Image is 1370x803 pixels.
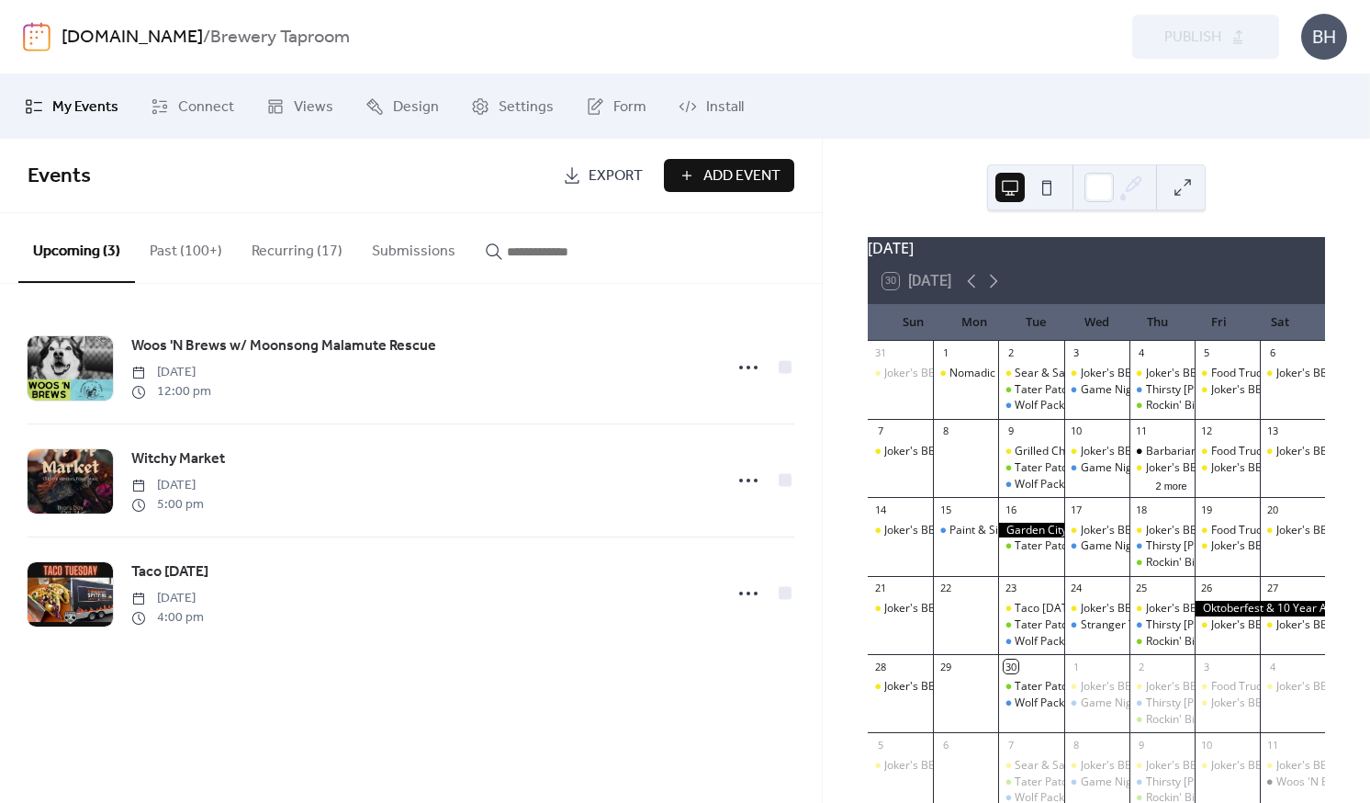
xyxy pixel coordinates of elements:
div: [DATE] [868,237,1325,259]
div: Tater Patch [DATE] [1015,775,1112,790]
div: Food Truck Fridays [1195,523,1260,538]
div: Joker's BBQ [1260,758,1325,774]
div: Garden City- Closed for Private Event [998,523,1063,538]
div: Joker's BBQ [1276,758,1336,774]
div: Rockin' Bingo! [1129,712,1195,728]
div: Rockin' Bingo! [1129,555,1195,571]
a: Design [352,82,453,131]
div: Tue [1005,304,1066,341]
div: Wed [1066,304,1128,341]
div: Joker's BBQ [1129,366,1195,381]
div: Wolf Pack Running Club [998,696,1063,711]
a: Woos 'N Brews w/ Moonsong Malamute Rescue [131,334,436,358]
div: Game Night Live Trivia [1064,382,1129,398]
div: Sear & Savor [1015,758,1082,774]
a: Taco [DATE] [131,560,208,584]
div: 3 [1070,346,1084,360]
div: Rockin' Bingo! [1146,634,1217,650]
div: Joker's BBQ [1064,444,1129,459]
a: Form [572,82,660,131]
div: 14 [873,503,887,516]
div: Joker's BBQ [1081,758,1140,774]
div: Joker's BBQ [1195,460,1260,476]
div: Rockin' Bingo! [1146,555,1217,571]
button: Submissions [357,213,470,281]
div: Joker's BBQ [1064,601,1129,616]
a: Settings [457,82,567,131]
div: Nomadic Oven Food Truck [933,366,998,381]
div: Game Night Live Trivia [1081,382,1196,398]
span: Views [294,96,333,119]
div: Wolf Pack Running Club [1015,696,1134,711]
div: Joker's BBQ [1146,460,1206,476]
div: Joker's BBQ [1081,444,1140,459]
div: Sear & Savor [998,758,1063,774]
div: BH [1301,14,1347,60]
div: Tater Patch [DATE] [1015,617,1112,633]
div: Grilled Cheese Night w/ Melt [1015,444,1161,459]
img: logo [23,22,51,51]
div: Food Truck Fridays [1211,523,1307,538]
div: Wolf Pack Running Club [1015,634,1134,650]
div: 4 [1135,346,1149,360]
span: Install [706,96,744,119]
div: Sun [882,304,944,341]
div: Joker's BBQ [1195,617,1260,633]
div: Joker's BBQ [1064,679,1129,695]
div: 18 [1135,503,1149,516]
div: Joker's BBQ [1129,679,1195,695]
span: Add Event [703,165,780,187]
div: Joker's BBQ [1260,523,1325,538]
div: 25 [1135,582,1149,595]
div: Rockin' Bingo! [1146,398,1217,413]
div: Food Truck Fridays [1195,679,1260,695]
div: 2 [1135,660,1149,673]
div: Rockin' Bingo! [1129,634,1195,650]
div: Wolf Pack Running Club [1015,398,1134,413]
div: 10 [1200,738,1214,752]
div: Stranger Things Trivia [1064,617,1129,633]
span: Taco [DATE] [131,561,208,583]
div: Joker's BBQ [1081,679,1140,695]
div: 7 [873,424,887,438]
span: Woos 'N Brews w/ Moonsong Malamute Rescue [131,335,436,357]
div: Sear & Savor [998,366,1063,381]
div: Joker's BBQ [1260,444,1325,459]
div: Joker's BBQ [884,366,944,381]
div: Thirsty Thor's Days: Live music & new beers on draft [1129,617,1195,633]
div: Joker's BBQ [868,366,933,381]
div: 8 [938,424,952,438]
div: 29 [938,660,952,673]
div: 30 [1004,660,1017,673]
div: Tater Patch [DATE] [1015,538,1112,554]
div: 24 [1070,582,1084,595]
a: Add Event [664,159,794,192]
span: [DATE] [131,589,204,608]
span: 4:00 pm [131,608,204,628]
a: Install [665,82,758,131]
div: Joker's BBQ [1146,601,1206,616]
div: 6 [1265,346,1279,360]
div: 21 [873,582,887,595]
div: Joker's BBQ [1211,696,1271,711]
div: 2 [1004,346,1017,360]
span: [DATE] [131,476,204,495]
div: 4 [1265,660,1279,673]
div: Rockin' Bingo! [1146,712,1217,728]
div: Game Night Live Trivia [1081,538,1196,554]
div: Joker's BBQ [1129,460,1195,476]
a: Export [549,159,657,192]
div: 11 [1135,424,1149,438]
div: Joker's BBQ [868,523,933,538]
div: 19 [1200,503,1214,516]
div: 17 [1070,503,1084,516]
div: Tater Patch [DATE] [1015,382,1112,398]
div: Tater Patch Tuesday [998,460,1063,476]
div: Joker's BBQ [1276,523,1336,538]
div: Joker's BBQ [1129,758,1195,774]
div: Game Night Live Trivia [1081,775,1196,790]
div: Food Truck Fridays [1211,679,1307,695]
div: Joker's BBQ [1211,460,1271,476]
div: Tater Patch Tuesday [998,679,1063,695]
div: Joker's BBQ [1211,382,1271,398]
